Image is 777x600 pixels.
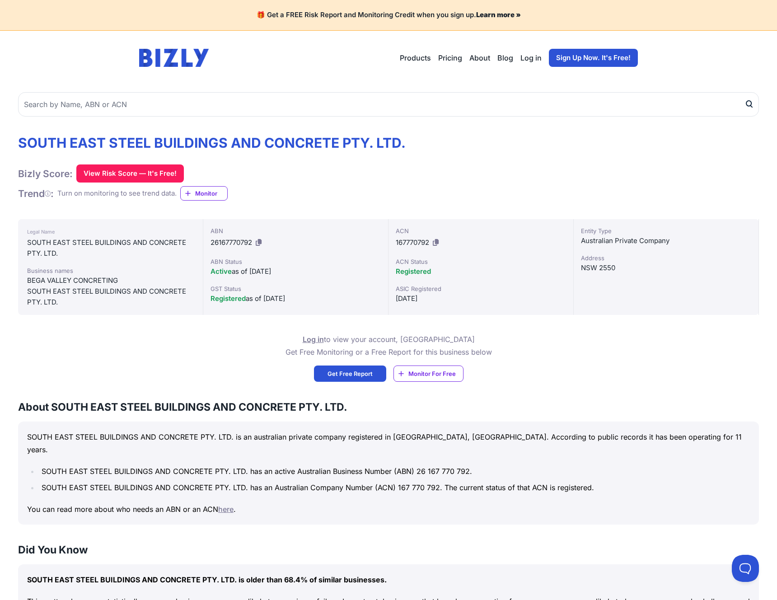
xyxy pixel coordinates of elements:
[211,238,252,247] span: 26167770792
[314,366,386,382] a: Get Free Report
[211,294,246,303] span: Registered
[438,52,462,63] a: Pricing
[180,186,228,201] a: Monitor
[328,369,373,378] span: Get Free Report
[581,262,751,273] div: NSW 2550
[27,286,194,308] div: SOUTH EAST STEEL BUILDINGS AND CONCRETE PTY. LTD.
[303,335,324,344] a: Log in
[18,135,406,151] h1: SOUTH EAST STEEL BUILDINGS AND CONCRETE PTY. LTD.
[18,92,759,117] input: Search by Name, ABN or ACN
[11,11,766,19] h4: 🎁 Get a FREE Risk Report and Monitoring Credit when you sign up.
[18,168,73,180] h1: Bizly Score:
[27,431,750,456] p: SOUTH EAST STEEL BUILDINGS AND CONCRETE PTY. LTD. is an australian private company registered in ...
[27,275,194,286] div: BEGA VALLEY CONCRETING
[497,52,513,63] a: Blog
[39,465,750,478] li: SOUTH EAST STEEL BUILDINGS AND CONCRETE PTY. LTD. has an active Australian Business Number (ABN) ...
[396,226,566,235] div: ACN
[211,284,381,293] div: GST Status
[27,226,194,237] div: Legal Name
[396,257,566,266] div: ACN Status
[211,266,381,277] div: as of [DATE]
[27,266,194,275] div: Business names
[18,543,759,557] h3: Did You Know
[469,52,490,63] a: About
[211,267,232,276] span: Active
[27,503,750,516] p: You can read more about who needs an ABN or an ACN .
[57,188,177,199] div: Turn on monitoring to see trend data.
[286,333,492,358] p: to view your account, [GEOGRAPHIC_DATA] Get Free Monitoring or a Free Report for this business below
[732,555,759,582] iframe: Toggle Customer Support
[581,253,751,262] div: Address
[211,293,381,304] div: as of [DATE]
[211,257,381,266] div: ABN Status
[396,267,431,276] span: Registered
[400,52,431,63] button: Products
[27,237,194,259] div: SOUTH EAST STEEL BUILDINGS AND CONCRETE PTY. LTD.
[408,369,456,378] span: Monitor For Free
[76,164,184,183] button: View Risk Score — It's Free!
[218,505,234,514] a: here
[520,52,542,63] a: Log in
[581,226,751,235] div: Entity Type
[396,284,566,293] div: ASIC Registered
[27,573,750,586] p: SOUTH EAST STEEL BUILDINGS AND CONCRETE PTY. LTD. is older than 68.4% of similar businesses.
[396,293,566,304] div: [DATE]
[393,366,463,382] a: Monitor For Free
[39,481,750,494] li: SOUTH EAST STEEL BUILDINGS AND CONCRETE PTY. LTD. has an Australian Company Number (ACN) 167 770 ...
[211,226,381,235] div: ABN
[549,49,638,67] a: Sign Up Now. It's Free!
[581,235,751,246] div: Australian Private Company
[18,187,54,200] h1: Trend :
[18,400,759,414] h3: About SOUTH EAST STEEL BUILDINGS AND CONCRETE PTY. LTD.
[195,189,227,198] span: Monitor
[396,238,429,247] span: 167770792
[476,10,521,19] a: Learn more »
